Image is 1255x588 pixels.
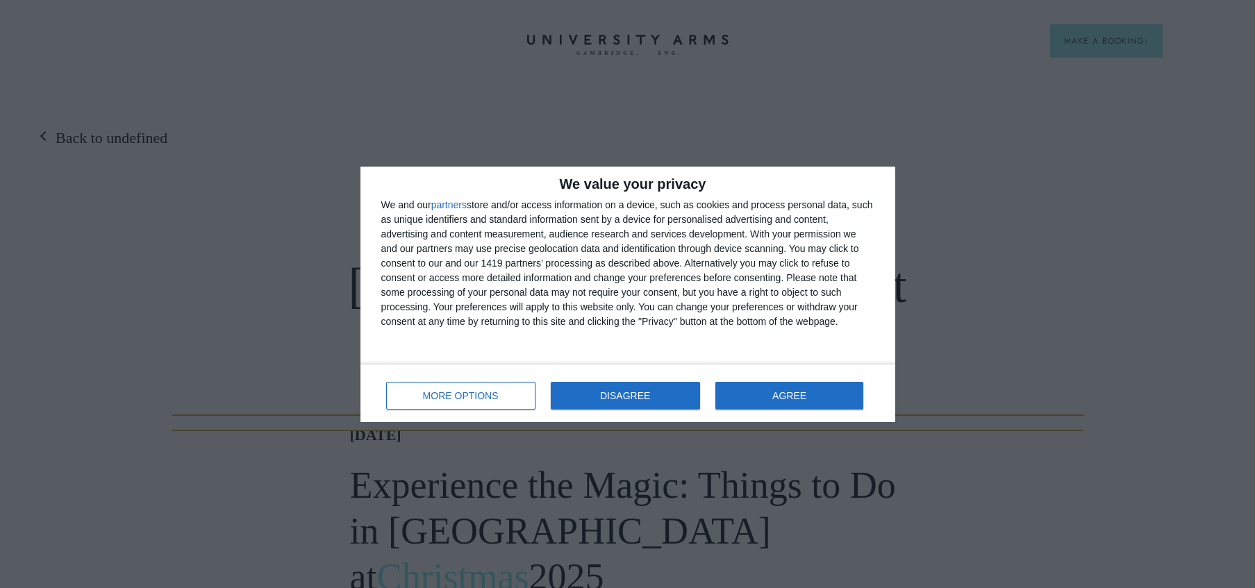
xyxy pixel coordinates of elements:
h2: We value your privacy [381,177,874,191]
button: AGREE [715,382,864,410]
span: MORE OPTIONS [423,391,499,401]
span: AGREE [772,391,806,401]
button: DISAGREE [551,382,700,410]
button: MORE OPTIONS [386,382,535,410]
div: We and our store and/or access information on a device, such as cookies and process personal data... [381,198,874,329]
button: partners [431,200,467,210]
div: qc-cmp2-ui [360,167,895,422]
span: DISAGREE [600,391,650,401]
